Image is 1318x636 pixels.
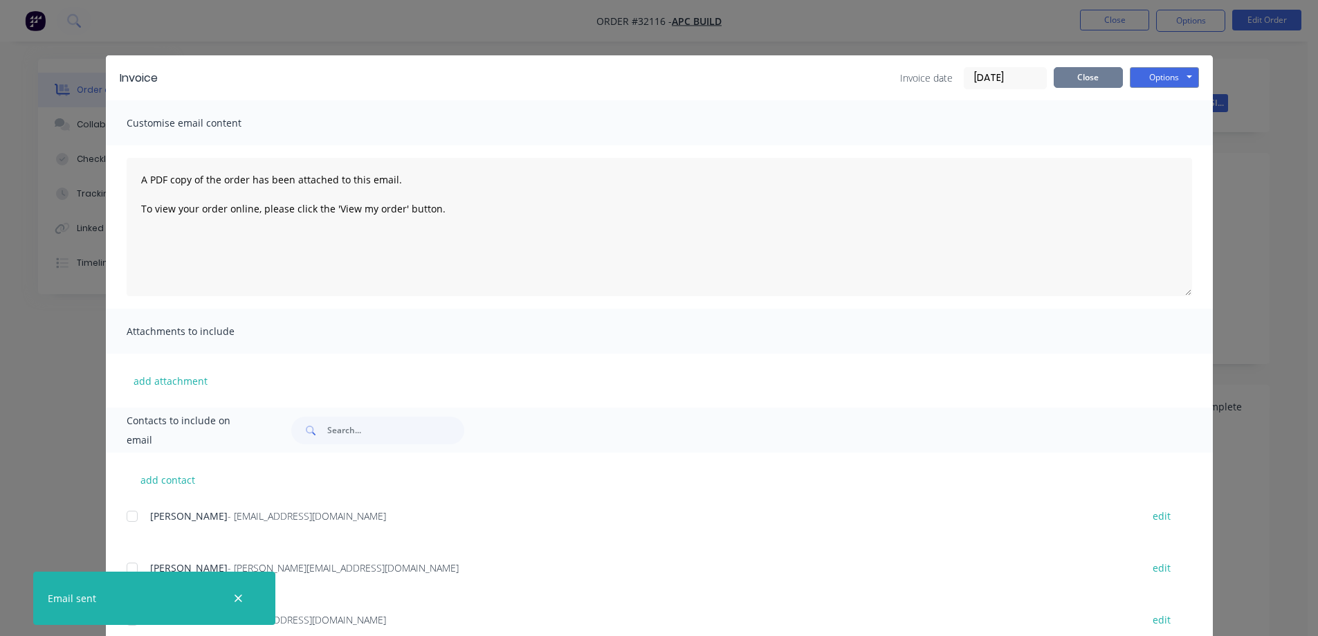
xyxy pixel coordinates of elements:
[228,613,386,626] span: - [EMAIL_ADDRESS][DOMAIN_NAME]
[127,370,214,391] button: add attachment
[150,509,228,523] span: [PERSON_NAME]
[900,71,953,85] span: Invoice date
[120,70,158,87] div: Invoice
[327,417,464,444] input: Search...
[228,561,459,574] span: - [PERSON_NAME][EMAIL_ADDRESS][DOMAIN_NAME]
[127,113,279,133] span: Customise email content
[150,561,228,574] span: [PERSON_NAME]
[1130,67,1199,88] button: Options
[228,509,386,523] span: - [EMAIL_ADDRESS][DOMAIN_NAME]
[1054,67,1123,88] button: Close
[127,469,210,490] button: add contact
[1144,558,1179,577] button: edit
[127,158,1192,296] textarea: A PDF copy of the order has been attached to this email. To view your order online, please click ...
[48,591,96,606] div: Email sent
[1144,610,1179,629] button: edit
[1144,507,1179,525] button: edit
[127,322,279,341] span: Attachments to include
[127,411,257,450] span: Contacts to include on email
